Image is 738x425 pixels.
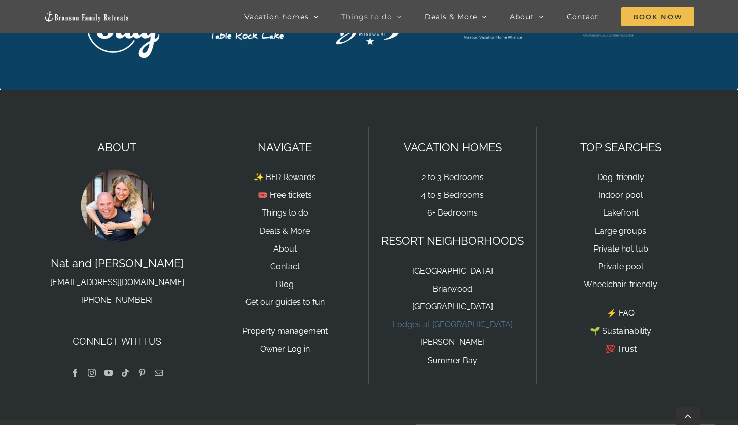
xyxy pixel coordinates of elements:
[44,255,191,308] p: Nat and [PERSON_NAME]
[244,13,309,20] span: Vacation homes
[44,334,191,349] h4: Connect with us
[270,262,300,271] a: Contact
[254,172,316,182] a: ✨ BFR Rewards
[242,326,328,336] a: Property management
[421,190,484,200] a: 4 to 5 Bedrooms
[510,13,534,20] span: About
[121,369,129,377] a: Tiktok
[273,244,297,254] a: About
[598,262,643,271] a: Private pool
[597,172,644,182] a: Dog-friendly
[155,369,163,377] a: Mail
[427,208,478,218] a: 6+ Bedrooms
[590,326,651,336] a: 🌱 Sustainability
[379,232,526,250] p: RESORT NEIGHBORHOODS
[138,369,146,377] a: Pinterest
[276,279,294,289] a: Blog
[584,279,657,289] a: Wheelchair-friendly
[607,308,635,318] a: ⚡️ FAQ
[421,172,484,182] a: 2 to 3 Bedrooms
[547,138,694,156] p: TOP SEARCHES
[379,138,526,156] p: VACATION HOMES
[79,167,155,243] img: Nat and Tyann
[605,344,637,354] a: 💯 Trust
[262,208,308,218] a: Things to do
[245,297,325,307] a: Get our guides to fun
[212,138,359,156] p: NAVIGATE
[44,11,130,22] img: Branson Family Retreats Logo
[71,369,79,377] a: Facebook
[412,266,493,276] a: [GEOGRAPHIC_DATA]
[44,138,191,156] p: ABOUT
[341,13,392,20] span: Things to do
[50,277,184,287] a: [EMAIL_ADDRESS][DOMAIN_NAME]
[621,7,694,26] span: Book Now
[420,337,485,347] a: [PERSON_NAME]
[599,190,643,200] a: Indoor pool
[603,208,639,218] a: Lakefront
[425,13,477,20] span: Deals & More
[593,244,648,254] a: Private hot tub
[88,369,96,377] a: Instagram
[567,13,599,20] span: Contact
[433,284,472,294] a: Briarwood
[393,320,513,329] a: Lodges at [GEOGRAPHIC_DATA]
[104,369,113,377] a: YouTube
[260,226,310,236] a: Deals & More
[81,295,153,305] a: [PHONE_NUMBER]
[258,190,312,200] a: 🎟️ Free tickets
[412,302,493,311] a: [GEOGRAPHIC_DATA]
[260,344,310,354] a: Owner Log in
[428,356,477,365] a: Summer Bay
[595,226,646,236] a: Large groups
